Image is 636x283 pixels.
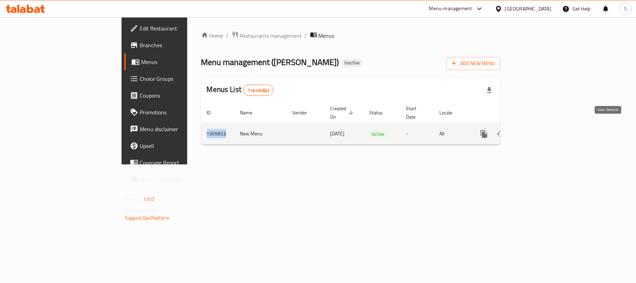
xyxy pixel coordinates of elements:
[201,31,500,40] nav: breadcrumb
[124,37,228,54] a: Branches
[470,102,548,123] th: Actions
[140,158,222,167] span: Coverage Report
[401,123,434,144] td: -
[452,59,495,68] span: Add New Menu
[305,31,307,40] li: /
[140,175,222,184] span: Grocery Checklist
[330,104,356,121] span: Created On
[140,125,222,133] span: Menu disclaimer
[140,41,222,49] span: Branches
[125,206,157,215] span: Get support on:
[434,123,470,144] td: All
[124,87,228,104] a: Coupons
[201,102,548,145] table: enhanced table
[446,57,500,70] button: Add New Menu
[207,108,220,117] span: ID
[140,24,222,33] span: Edit Restaurant
[240,31,302,40] span: Restaurants management
[492,126,509,142] button: Change Status
[624,5,627,13] span: S
[124,104,228,121] a: Promotions
[124,54,228,70] a: Menus
[143,194,154,204] span: 1.0.0
[429,5,472,13] div: Menu-management
[124,70,228,87] a: Choice Groups
[481,82,498,99] div: Export file
[124,137,228,154] a: Upsell
[235,123,287,144] td: New Menu
[125,194,142,204] span: Version:
[124,121,228,137] a: Menu disclaimer
[440,108,462,117] span: Locale
[140,75,222,83] span: Choice Groups
[124,154,228,171] a: Coverage Report
[319,31,335,40] span: Menus
[207,84,273,96] h2: Menus List
[243,87,273,94] span: 1 record(s)
[141,58,222,66] span: Menus
[370,108,392,117] span: Status
[240,108,262,117] span: Name
[406,104,426,121] span: Start Date
[330,129,345,138] span: [DATE]
[201,54,339,70] span: Menu management ( [PERSON_NAME] )
[232,31,302,40] a: Restaurants management
[293,108,316,117] span: Vendor
[505,5,551,13] div: [GEOGRAPHIC_DATA]
[140,142,222,150] span: Upsell
[342,60,363,66] span: Inactive
[140,108,222,116] span: Promotions
[124,20,228,37] a: Edit Restaurant
[476,126,492,142] button: more
[370,130,387,138] span: Active
[125,213,169,222] a: Support.OpsPlatform
[140,91,222,100] span: Coupons
[124,171,228,188] a: Grocery Checklist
